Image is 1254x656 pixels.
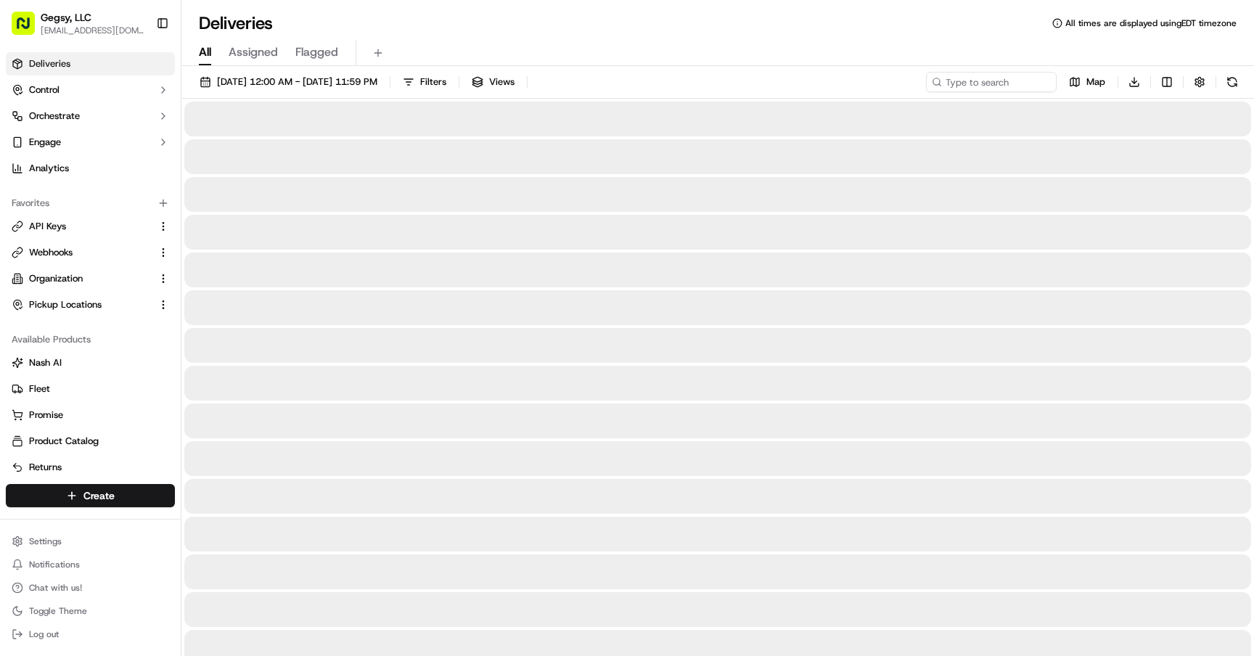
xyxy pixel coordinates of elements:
[41,10,91,25] button: Gegsy, LLC
[12,461,169,474] a: Returns
[6,554,175,575] button: Notifications
[29,110,80,123] span: Orchestrate
[396,72,453,92] button: Filters
[6,351,175,374] button: Nash AI
[83,488,115,503] span: Create
[29,272,83,285] span: Organization
[12,272,152,285] a: Organization
[1062,72,1112,92] button: Map
[12,435,169,448] a: Product Catalog
[6,192,175,215] div: Favorites
[29,409,63,422] span: Promise
[199,44,211,61] span: All
[6,267,175,290] button: Organization
[6,531,175,552] button: Settings
[29,559,80,570] span: Notifications
[6,78,175,102] button: Control
[6,601,175,621] button: Toggle Theme
[29,298,102,311] span: Pickup Locations
[295,44,338,61] span: Flagged
[29,83,60,97] span: Control
[926,72,1057,92] input: Type to search
[29,136,61,149] span: Engage
[217,75,377,89] span: [DATE] 12:00 AM - [DATE] 11:59 PM
[12,220,152,233] a: API Keys
[29,628,59,640] span: Log out
[6,377,175,401] button: Fleet
[12,246,152,259] a: Webhooks
[6,6,150,41] button: Gegsy, LLC[EMAIL_ADDRESS][DOMAIN_NAME]
[420,75,446,89] span: Filters
[29,246,73,259] span: Webhooks
[6,157,175,180] a: Analytics
[6,104,175,128] button: Orchestrate
[29,382,50,395] span: Fleet
[29,220,66,233] span: API Keys
[29,356,62,369] span: Nash AI
[6,456,175,479] button: Returns
[6,328,175,351] div: Available Products
[193,72,384,92] button: [DATE] 12:00 AM - [DATE] 11:59 PM
[29,162,69,175] span: Analytics
[29,57,70,70] span: Deliveries
[29,605,87,617] span: Toggle Theme
[1222,72,1242,92] button: Refresh
[41,25,144,36] button: [EMAIL_ADDRESS][DOMAIN_NAME]
[6,403,175,427] button: Promise
[12,382,169,395] a: Fleet
[6,52,175,75] a: Deliveries
[6,484,175,507] button: Create
[6,578,175,598] button: Chat with us!
[6,241,175,264] button: Webhooks
[1065,17,1237,29] span: All times are displayed using EDT timezone
[6,430,175,453] button: Product Catalog
[6,624,175,644] button: Log out
[6,293,175,316] button: Pickup Locations
[29,582,82,594] span: Chat with us!
[12,356,169,369] a: Nash AI
[1086,75,1105,89] span: Map
[489,75,515,89] span: Views
[6,131,175,154] button: Engage
[29,536,62,547] span: Settings
[29,435,99,448] span: Product Catalog
[199,12,273,35] h1: Deliveries
[12,409,169,422] a: Promise
[465,72,521,92] button: Views
[29,461,62,474] span: Returns
[6,215,175,238] button: API Keys
[12,298,152,311] a: Pickup Locations
[229,44,278,61] span: Assigned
